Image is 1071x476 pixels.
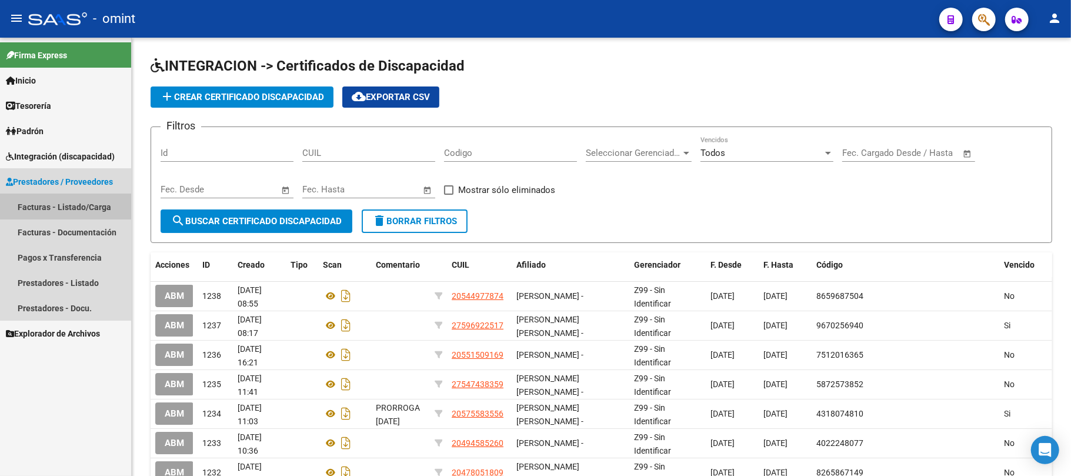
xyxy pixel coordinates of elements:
span: [PERSON_NAME] - [516,438,583,448]
span: Prestadores / Proveedores [6,175,113,188]
button: ABM [155,344,193,365]
span: [DATE] 11:41 [238,374,262,397]
span: [DATE] [763,350,788,360]
span: 4022248077 [816,438,863,448]
span: Z99 - Sin Identificar [634,344,671,367]
span: ABM [165,350,184,361]
span: ABM [165,321,184,331]
datatable-header-cell: ID [198,252,233,278]
span: Mostrar sólo eliminados [458,183,555,197]
datatable-header-cell: Código [812,252,999,278]
span: Explorador de Archivos [6,327,100,340]
span: Z99 - Sin Identificar [634,374,671,397]
span: Borrar Filtros [372,216,457,227]
span: [DATE] [763,409,788,418]
span: [DATE] [763,291,788,301]
span: Comentario [376,260,420,269]
span: INTEGRACION -> Certificados de Discapacidad [151,58,465,74]
span: 1236 [202,350,221,360]
span: Z99 - Sin Identificar [634,285,671,308]
span: Scan [323,260,342,269]
span: [DATE] [710,380,735,389]
span: 7512016365 [816,350,863,360]
h3: Filtros [161,118,201,134]
span: [DATE] [763,380,788,389]
span: [PERSON_NAME] [PERSON_NAME] - [516,403,583,426]
input: Fecha fin [361,184,418,195]
button: Buscar Certificado Discapacidad [161,209,352,233]
span: ABM [165,409,184,420]
datatable-header-cell: Scan [318,252,371,278]
span: Buscar Certificado Discapacidad [171,216,342,227]
datatable-header-cell: F. Hasta [759,252,812,278]
span: [DATE] 11:03 [238,403,262,426]
span: [DATE] 16:21 [238,344,262,367]
datatable-header-cell: Gerenciador [629,252,706,278]
span: Acciones [155,260,189,269]
span: No [1004,350,1015,360]
mat-icon: person [1047,11,1062,25]
span: 20494585260 [452,438,503,448]
datatable-header-cell: Vencido [999,252,1052,278]
span: ABM [165,291,184,302]
i: Descargar documento [338,434,353,452]
datatable-header-cell: CUIL [447,252,512,278]
span: No [1004,291,1015,301]
span: [DATE] [763,438,788,448]
mat-icon: delete [372,214,386,228]
span: Código [816,260,843,269]
input: Fecha inicio [842,148,890,158]
span: Z99 - Sin Identificar [634,403,671,426]
span: No [1004,380,1015,389]
span: Inicio [6,74,36,87]
span: [PERSON_NAME] - [516,350,583,360]
span: 27596922517 [452,321,503,330]
span: CUIL [452,260,469,269]
span: ABM [165,438,184,449]
span: No [1004,438,1015,448]
span: Creado [238,260,265,269]
div: Open Intercom Messenger [1031,436,1059,464]
mat-icon: search [171,214,185,228]
span: 20551509169 [452,350,503,360]
mat-icon: add [160,89,174,104]
span: PRORROGA 19/2/2026 [376,403,420,426]
button: ABM [155,285,193,307]
mat-icon: cloud_download [352,89,366,104]
button: Borrar Filtros [362,209,468,233]
button: ABM [155,314,193,336]
span: 1235 [202,380,221,389]
datatable-header-cell: Afiliado [512,252,629,278]
i: Descargar documento [338,404,353,423]
span: Padrón [6,125,44,138]
span: [PERSON_NAME] [PERSON_NAME] - [516,315,583,338]
span: Gerenciador [634,260,680,269]
span: Todos [700,148,725,158]
span: Tipo [291,260,308,269]
span: F. Desde [710,260,742,269]
span: 1233 [202,438,221,448]
datatable-header-cell: Comentario [371,252,430,278]
button: Crear Certificado Discapacidad [151,86,333,108]
span: 20544977874 [452,291,503,301]
span: [PERSON_NAME] [PERSON_NAME] - [516,374,583,397]
span: F. Hasta [763,260,793,269]
span: 5872573852 [816,380,863,389]
button: ABM [155,432,193,454]
span: Seleccionar Gerenciador [586,148,681,158]
span: [DATE] [710,350,735,360]
span: Tesorería [6,99,51,112]
i: Descargar documento [338,316,353,335]
button: Open calendar [421,184,435,197]
span: 8659687504 [816,291,863,301]
span: 1237 [202,321,221,330]
span: Integración (discapacidad) [6,150,115,163]
span: Si [1004,409,1010,418]
span: Firma Express [6,49,67,62]
span: [DATE] [710,291,735,301]
span: ABM [165,380,184,390]
span: [DATE] [763,321,788,330]
mat-icon: menu [9,11,24,25]
input: Fecha inicio [302,184,350,195]
datatable-header-cell: F. Desde [706,252,759,278]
